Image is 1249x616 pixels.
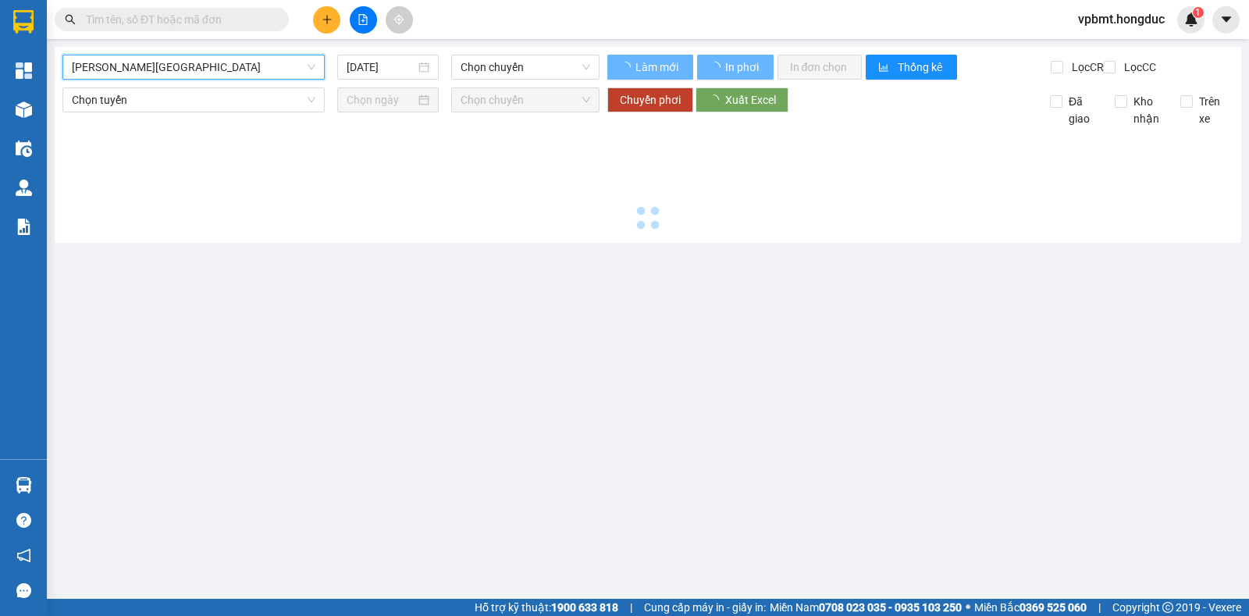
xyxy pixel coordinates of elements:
img: warehouse-icon [16,101,32,118]
span: Bình Dương - Đắk Lắk [72,55,315,79]
img: warehouse-icon [16,141,32,157]
input: Chọn ngày [347,91,416,109]
button: file-add [350,6,377,34]
img: warehouse-icon [16,477,32,493]
span: In phơi [725,59,761,76]
span: Kho nhận [1127,93,1168,127]
span: bar-chart [878,62,891,74]
button: Xuất Excel [696,87,788,112]
span: Miền Bắc [974,599,1087,616]
span: | [630,599,632,616]
strong: 1900 633 818 [551,601,618,614]
span: Chọn tuyến [72,88,315,112]
span: Đã giao [1062,93,1103,127]
span: aim [393,14,404,25]
button: In phơi [697,55,774,80]
span: file-add [358,14,368,25]
span: plus [322,14,333,25]
span: copyright [1162,602,1173,613]
span: Chọn chuyến [461,88,589,112]
span: caret-down [1219,12,1233,27]
span: Miền Nam [770,599,962,616]
button: Làm mới [607,55,693,80]
button: bar-chartThống kê [866,55,957,80]
img: warehouse-icon [16,180,32,196]
span: Lọc CC [1118,59,1158,76]
input: Tìm tên, số ĐT hoặc mã đơn [86,11,270,28]
strong: 0369 525 060 [1019,601,1087,614]
span: Hỗ trợ kỹ thuật: [475,599,618,616]
span: 1 [1195,7,1201,18]
span: Thống kê [898,59,945,76]
button: Chuyển phơi [607,87,693,112]
span: Chọn chuyến [461,55,589,79]
span: notification [16,548,31,563]
span: message [16,583,31,598]
img: icon-new-feature [1184,12,1198,27]
span: search [65,14,76,25]
span: ⚪️ [966,604,970,611]
button: caret-down [1212,6,1240,34]
span: Cung cấp máy in - giấy in: [644,599,766,616]
img: logo-vxr [13,10,34,34]
sup: 1 [1193,7,1204,18]
span: | [1098,599,1101,616]
strong: 0708 023 035 - 0935 103 250 [819,601,962,614]
img: dashboard-icon [16,62,32,79]
input: Chọn ngày [347,59,416,76]
span: Làm mới [635,59,681,76]
button: plus [313,6,340,34]
button: aim [386,6,413,34]
span: vpbmt.hongduc [1066,9,1177,29]
span: loading [620,62,633,73]
img: solution-icon [16,219,32,235]
button: In đơn chọn [778,55,863,80]
span: question-circle [16,513,31,528]
span: Lọc CR [1066,59,1106,76]
span: loading [710,62,723,73]
span: Trên xe [1193,93,1233,127]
